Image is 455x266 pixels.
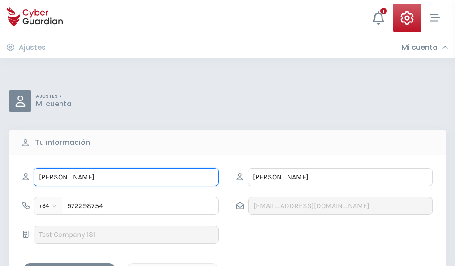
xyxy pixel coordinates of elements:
[402,43,448,52] div: Mi cuenta
[380,8,387,14] div: +
[19,43,46,52] h3: Ajustes
[62,197,219,215] input: 612345678
[35,137,90,148] b: Tu información
[39,199,57,213] span: +34
[36,93,72,100] p: AJUSTES >
[402,43,438,52] h3: Mi cuenta
[36,100,72,109] p: Mi cuenta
